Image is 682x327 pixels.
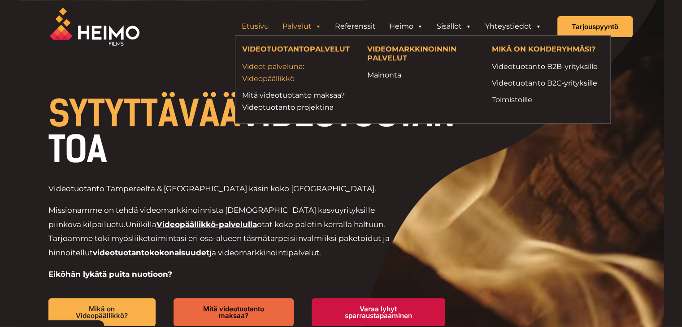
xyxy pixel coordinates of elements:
span: SYTYTTÄVÄÄ [48,92,240,135]
a: Varaa lyhyt sparraustapaaminen [312,298,445,326]
img: Heimo Filmsin logo [50,8,139,46]
a: Palvelut [276,17,328,35]
h1: VIDEOTUOTANTOA [48,96,463,168]
span: liiketoimintasi eri osa-alueen täsmätarpeisiin [132,234,303,243]
a: Videot palveluna: Videopäällikkö [242,60,354,85]
a: Mitä videotuotanto maksaa? [174,298,293,326]
a: videotuotantokokonaisuudet [93,248,209,257]
h4: MIKÄ ON KOHDERYHMÄSI? [492,45,604,56]
aside: Header Widget 1 [230,17,553,35]
a: Mainonta [367,69,478,81]
span: Uniikilla [126,220,156,229]
a: Mikä on Videopäällikkö? [48,298,156,326]
p: Missionamme on tehdä videomarkkinoinnista [DEMOGRAPHIC_DATA] kasvuyrityksille piinkova kilpailuetu. [48,203,402,260]
a: Videotuotanto B2C-yrityksille [492,77,604,89]
span: Mitä videotuotanto maksaa? [188,305,279,319]
a: Tarjouspyyntö [557,16,633,37]
a: Heimo [382,17,430,35]
span: Varaa lyhyt sparraustapaaminen [326,305,431,319]
a: Mitä videotuotanto maksaa?Videotuotanto projektina [242,89,354,113]
span: Mikä on Videopäällikkö? [63,305,142,319]
a: Sisällöt [430,17,478,35]
a: Referenssit [328,17,382,35]
a: Videotuotanto B2B-yrityksille [492,60,604,73]
a: Toimistoille [492,94,604,106]
h4: VIDEOTUOTANTOPALVELUT [242,45,354,56]
h4: VIDEOMARKKINOINNIN PALVELUT [367,45,478,64]
a: Videopäällikkö-palvelulla [156,220,257,229]
strong: Eiköhän lykätä puita nuotioon? [48,270,172,279]
p: Videotuotanto Tampereelta & [GEOGRAPHIC_DATA] käsin koko [GEOGRAPHIC_DATA]. [48,182,402,196]
a: Etusivu [235,17,276,35]
span: valmiiksi paketoidut ja hinnoitellut [48,234,390,257]
a: Yhteystiedot [478,17,548,35]
span: ja videomarkkinointipalvelut. [209,248,321,257]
